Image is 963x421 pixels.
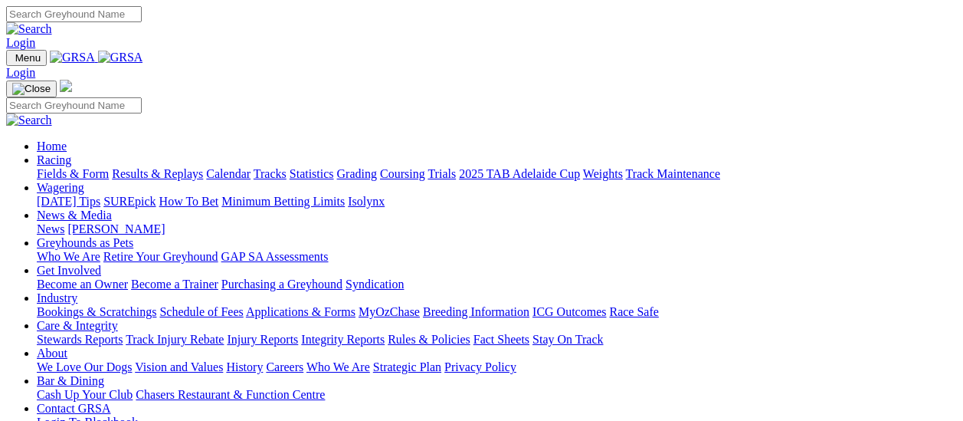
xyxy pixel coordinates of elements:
[37,388,957,402] div: Bar & Dining
[459,167,580,180] a: 2025 TAB Adelaide Cup
[226,360,263,373] a: History
[37,222,957,236] div: News & Media
[37,153,71,166] a: Racing
[444,360,516,373] a: Privacy Policy
[50,51,95,64] img: GRSA
[37,140,67,153] a: Home
[337,167,377,180] a: Grading
[131,278,218,291] a: Become a Trainer
[126,333,224,346] a: Track Injury Rebate
[532,305,606,318] a: ICG Outcomes
[37,402,110,415] a: Contact GRSA
[37,333,957,347] div: Care & Integrity
[221,195,345,208] a: Minimum Betting Limits
[388,333,470,346] a: Rules & Policies
[37,291,77,304] a: Industry
[37,305,957,319] div: Industry
[37,374,104,387] a: Bar & Dining
[37,250,957,264] div: Greyhounds as Pets
[206,167,251,180] a: Calendar
[6,36,35,49] a: Login
[246,305,355,318] a: Applications & Forms
[37,347,67,360] a: About
[583,167,623,180] a: Weights
[37,181,84,194] a: Wagering
[37,167,109,180] a: Fields & Form
[159,195,219,208] a: How To Bet
[12,83,51,95] img: Close
[37,388,133,401] a: Cash Up Your Club
[254,167,287,180] a: Tracks
[227,333,298,346] a: Injury Reports
[6,113,52,127] img: Search
[626,167,720,180] a: Track Maintenance
[112,167,203,180] a: Results & Replays
[348,195,385,208] a: Isolynx
[37,222,64,235] a: News
[423,305,529,318] a: Breeding Information
[135,360,223,373] a: Vision and Values
[37,278,128,291] a: Become an Owner
[37,195,957,209] div: Wagering
[6,97,142,113] input: Search
[301,333,385,346] a: Integrity Reports
[380,167,425,180] a: Coursing
[6,6,142,22] input: Search
[6,81,57,97] button: Toggle navigation
[159,305,243,318] a: Schedule of Fees
[103,250,218,263] a: Retire Your Greyhound
[609,305,658,318] a: Race Safe
[37,250,100,263] a: Who We Are
[103,195,156,208] a: SUREpick
[532,333,603,346] a: Stay On Track
[6,66,35,79] a: Login
[37,264,101,277] a: Get Involved
[6,50,47,66] button: Toggle navigation
[98,51,143,64] img: GRSA
[306,360,370,373] a: Who We Are
[37,236,133,249] a: Greyhounds as Pets
[221,250,329,263] a: GAP SA Assessments
[37,278,957,291] div: Get Involved
[37,195,100,208] a: [DATE] Tips
[37,167,957,181] div: Racing
[37,305,156,318] a: Bookings & Scratchings
[6,22,52,36] img: Search
[37,319,118,332] a: Care & Integrity
[37,333,123,346] a: Stewards Reports
[427,167,456,180] a: Trials
[37,209,112,222] a: News & Media
[346,278,404,291] a: Syndication
[60,80,72,92] img: logo-grsa-white.png
[290,167,334,180] a: Statistics
[473,333,529,346] a: Fact Sheets
[359,305,420,318] a: MyOzChase
[373,360,441,373] a: Strategic Plan
[221,278,342,291] a: Purchasing a Greyhound
[67,222,165,235] a: [PERSON_NAME]
[15,52,41,64] span: Menu
[37,360,132,373] a: We Love Our Dogs
[266,360,303,373] a: Careers
[37,360,957,374] div: About
[136,388,325,401] a: Chasers Restaurant & Function Centre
